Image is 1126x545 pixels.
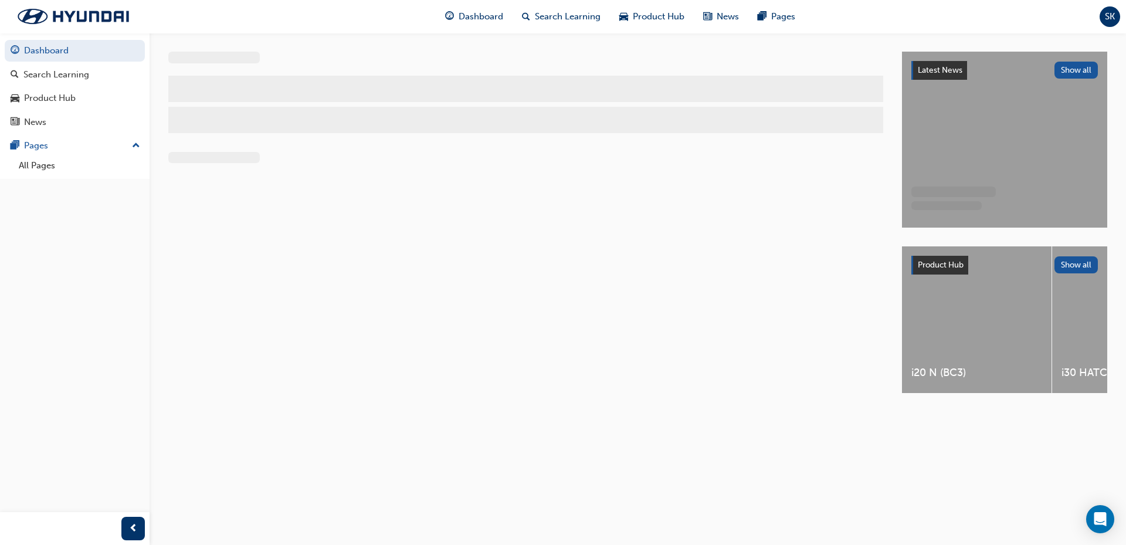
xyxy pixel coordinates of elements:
a: news-iconNews [694,5,748,29]
a: All Pages [14,157,145,175]
button: DashboardSearch LearningProduct HubNews [5,38,145,135]
button: SK [1100,6,1120,27]
span: pages-icon [758,9,767,24]
a: Search Learning [5,64,145,86]
button: Pages [5,135,145,157]
div: Product Hub [24,92,76,105]
a: car-iconProduct Hub [610,5,694,29]
a: guage-iconDashboard [436,5,513,29]
span: News [717,10,739,23]
span: Product Hub [633,10,684,23]
span: search-icon [522,9,530,24]
span: news-icon [703,9,712,24]
span: search-icon [11,70,19,80]
span: news-icon [11,117,19,128]
span: Search Learning [535,10,601,23]
span: car-icon [11,93,19,104]
a: Product HubShow all [911,256,1098,275]
button: Show all [1054,62,1098,79]
a: Product Hub [5,87,145,109]
span: i20 N (BC3) [911,366,1042,380]
a: i20 N (BC3) [902,246,1052,393]
button: Show all [1054,256,1098,273]
a: Dashboard [5,40,145,62]
div: Search Learning [23,68,89,82]
span: SK [1105,10,1115,23]
span: prev-icon [129,522,138,536]
span: Latest News [918,65,962,75]
span: guage-icon [11,46,19,56]
a: search-iconSearch Learning [513,5,610,29]
span: up-icon [132,138,140,154]
img: Trak [6,4,141,29]
span: car-icon [619,9,628,24]
span: guage-icon [445,9,454,24]
div: Pages [24,139,48,153]
div: News [24,116,46,129]
div: Open Intercom Messenger [1086,505,1114,533]
span: Product Hub [918,260,964,270]
span: pages-icon [11,141,19,151]
a: pages-iconPages [748,5,805,29]
span: Pages [771,10,795,23]
a: News [5,111,145,133]
a: Latest NewsShow all [911,61,1098,80]
span: Dashboard [459,10,503,23]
